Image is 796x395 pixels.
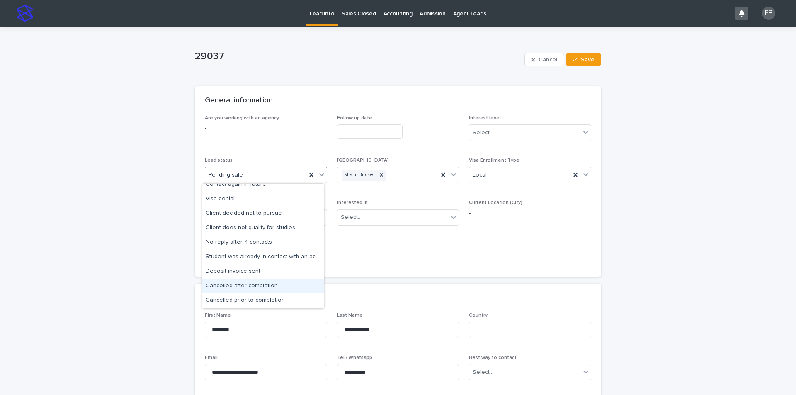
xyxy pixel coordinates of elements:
span: First Name [205,313,231,318]
button: Cancel [524,53,564,66]
span: Current Location (City) [469,200,522,205]
div: Student was already in contact with an agent [202,250,324,264]
span: Follow up date [337,116,372,121]
span: Local [473,171,487,179]
div: Select... [341,213,362,222]
p: 29037 [195,51,521,63]
span: Country [469,313,488,318]
div: Client decided not to pursue [202,206,324,221]
img: stacker-logo-s-only.png [17,5,33,22]
div: Cancelled after completion [202,279,324,293]
div: Deposit invoice sent [202,264,324,279]
span: Cancel [539,57,557,63]
span: Best way to contact [469,355,517,360]
button: Save [566,53,601,66]
div: Miami Brickell [342,170,377,181]
span: Last Name [337,313,363,318]
div: Visa denial [202,192,324,206]
div: Select... [473,128,493,137]
div: FP [762,7,775,20]
span: Email [205,355,218,360]
span: Are you working with an agency [205,116,279,121]
span: Interested in [337,200,368,205]
h2: General information [205,96,273,105]
span: Pending sale [209,171,243,179]
span: Interest level [469,116,501,121]
span: Save [581,57,595,63]
span: Tel / Whatsapp [337,355,372,360]
div: Select... [473,368,493,377]
span: [GEOGRAPHIC_DATA] [337,158,389,163]
p: - [205,124,327,133]
span: Lead status [205,158,233,163]
span: Visa Enrollment Type [469,158,519,163]
p: - [469,209,591,218]
div: Cancelled prior to completion [202,293,324,308]
div: Contact again in future [202,177,324,192]
div: No reply after 4 contacts [202,235,324,250]
div: Client does not qualify for studies [202,221,324,235]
